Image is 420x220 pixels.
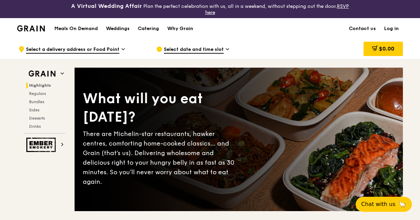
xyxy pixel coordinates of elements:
span: Drinks [29,124,41,129]
span: $0.00 [379,45,394,52]
img: Ember Smokery web logo [26,138,58,152]
span: 🦙 [398,200,406,208]
span: Regulars [29,91,46,96]
span: Bundles [29,99,44,104]
a: Why Grain [163,18,197,39]
div: What will you eat [DATE]? [83,90,239,126]
h1: Meals On Demand [54,25,98,32]
div: Plan the perfect celebration with us, all in a weekend, without stepping out the door. [70,3,350,15]
img: Grain web logo [26,68,58,80]
a: Catering [134,18,163,39]
a: Contact us [345,18,380,39]
div: Catering [138,18,159,39]
a: RSVP here [205,3,349,15]
div: Why Grain [167,18,193,39]
span: Sides [29,108,39,112]
button: Chat with us🦙 [356,197,412,212]
a: Log in [380,18,403,39]
h3: A Virtual Wedding Affair [71,3,142,10]
span: Highlights [29,83,51,88]
span: Desserts [29,116,45,121]
img: Grain [17,25,45,31]
span: Chat with us [361,200,395,208]
div: Weddings [106,18,130,39]
span: Select a delivery address or Food Point [26,46,119,54]
div: There are Michelin-star restaurants, hawker centres, comforting home-cooked classics… and Grain (... [83,129,239,187]
a: Weddings [102,18,134,39]
span: Select date and time slot [164,46,224,54]
a: GrainGrain [17,18,45,38]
